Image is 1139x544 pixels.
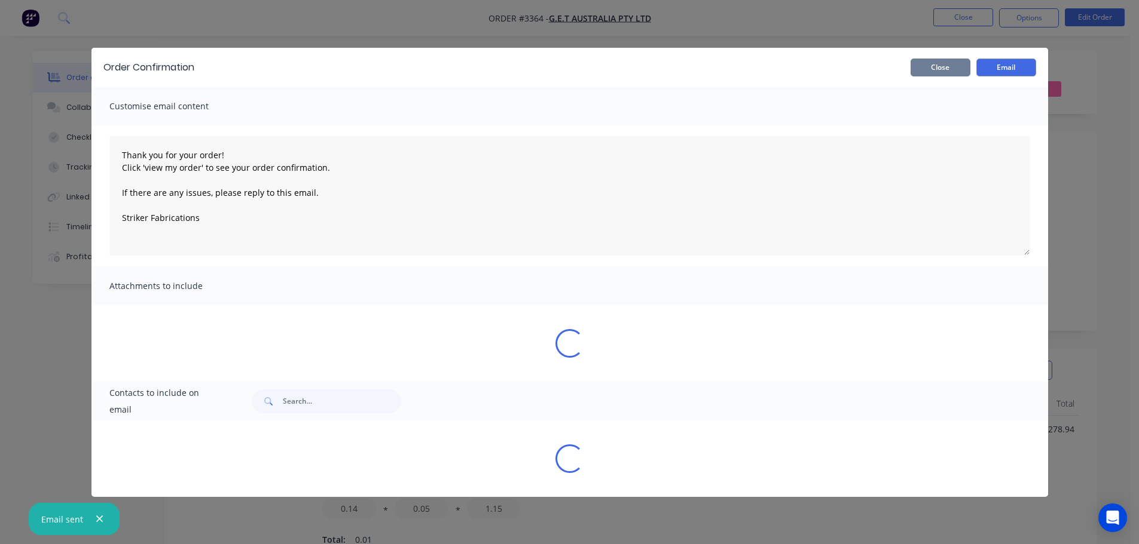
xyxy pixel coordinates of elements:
button: Close [911,59,970,76]
div: Open Intercom Messenger [1098,503,1127,532]
button: Email [976,59,1036,76]
textarea: Thank you for your order! Click 'view my order' to see your order confirmation. If there are any ... [109,136,1030,256]
span: Contacts to include on email [109,385,222,418]
span: Attachments to include [109,278,241,294]
span: Customise email content [109,98,241,115]
div: Email sent [41,513,83,525]
input: Search... [283,389,401,413]
div: Order Confirmation [103,60,194,75]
